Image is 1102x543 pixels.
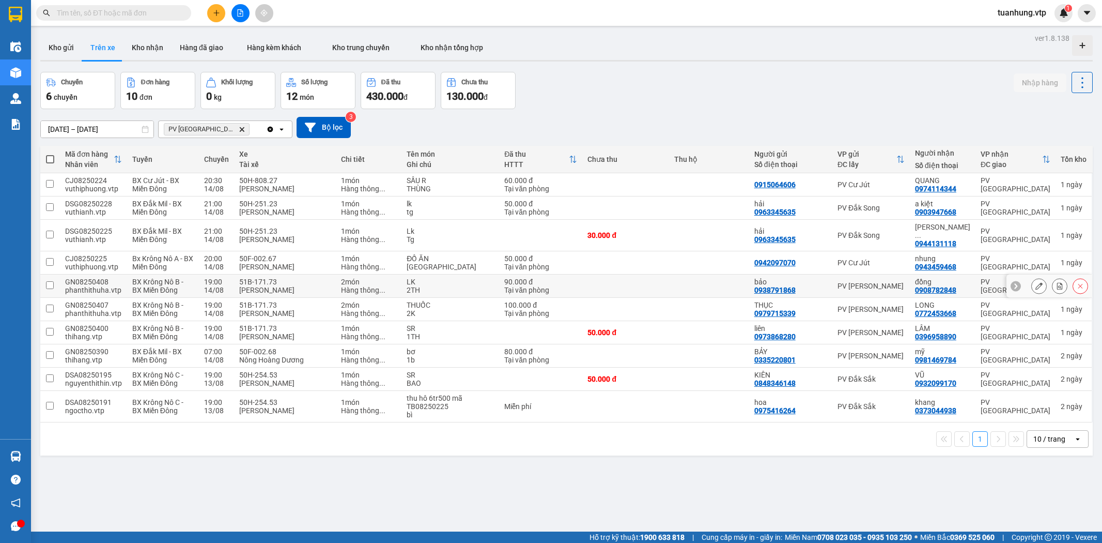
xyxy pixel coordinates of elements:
[837,204,905,212] div: PV Đắk Song
[65,254,122,263] div: CJ08250225
[65,150,114,158] div: Mã đơn hàng
[239,406,331,415] div: [PERSON_NAME]
[1065,5,1072,12] sup: 1
[915,239,956,248] div: 0944131118
[915,309,956,318] div: 0772453668
[204,200,229,208] div: 21:00
[132,200,182,216] span: BX Đắk Mil - BX Miền Đông
[915,333,956,341] div: 0396958890
[1078,4,1096,22] button: caret-down
[204,263,229,271] div: 14/08
[1061,231,1087,239] div: 1
[754,333,796,341] div: 0973868280
[204,348,229,356] div: 07:00
[126,90,137,102] span: 10
[1031,278,1047,294] div: Sửa đơn hàng
[204,155,229,163] div: Chuyến
[981,160,1042,169] div: ĐC giao
[132,254,193,271] span: Bx Krông Nô A - BX Miền Đông
[837,259,905,267] div: PV Cư Jút
[981,176,1050,193] div: PV [GEOGRAPHIC_DATA]
[754,235,796,244] div: 0963345635
[207,4,225,22] button: plus
[915,286,956,294] div: 0908782848
[915,200,970,208] div: a kiệt
[1033,434,1065,444] div: 10 / trang
[754,180,796,189] div: 0915064606
[164,123,250,135] span: PV Tân Bình, close by backspace
[504,208,577,216] div: Tại văn phòng
[123,35,172,60] button: Kho nhận
[915,371,970,379] div: VŨ
[981,150,1042,158] div: VP nhận
[346,112,356,122] sup: 3
[754,259,796,267] div: 0942097070
[213,9,220,17] span: plus
[1066,305,1082,313] span: ngày
[674,155,744,163] div: Thu hộ
[915,176,970,185] div: QUANG
[204,208,229,216] div: 14/08
[239,379,331,387] div: [PERSON_NAME]
[504,348,577,356] div: 80.000 đ
[1082,8,1092,18] span: caret-down
[379,356,385,364] span: ...
[837,402,905,411] div: PV Đắk Sắk
[407,150,494,158] div: Tên món
[281,72,355,109] button: Số lượng12món
[286,90,298,102] span: 12
[206,90,212,102] span: 0
[441,72,516,109] button: Chưa thu130.000đ
[204,333,229,341] div: 14/08
[915,263,956,271] div: 0943459468
[837,305,905,313] div: PV [PERSON_NAME]
[981,371,1050,387] div: PV [GEOGRAPHIC_DATA]
[981,200,1050,216] div: PV [GEOGRAPHIC_DATA]
[407,379,494,387] div: BAO
[252,124,253,134] input: Selected PV Tân Bình.
[266,125,274,133] svg: Clear all
[41,121,153,138] input: Select a date range.
[461,79,488,86] div: Chưa thu
[65,301,122,309] div: GN08250407
[341,379,396,387] div: Hàng thông thường
[407,286,494,294] div: 2TH
[204,371,229,379] div: 19:00
[504,402,577,411] div: Miễn phí
[332,43,390,52] span: Kho trung chuyển
[132,371,183,387] span: BX Krông Nô C - BX Miền Đông
[239,254,331,263] div: 50F-002.67
[10,67,21,78] img: warehouse-icon
[915,149,970,157] div: Người nhận
[504,278,577,286] div: 90.000 đ
[403,93,408,101] span: đ
[10,119,21,130] img: solution-icon
[65,278,122,286] div: GN08250408
[981,254,1050,271] div: PV [GEOGRAPHIC_DATA]
[379,379,385,387] span: ...
[1066,375,1082,383] span: ngày
[754,371,827,379] div: KIÊN
[504,185,577,193] div: Tại văn phòng
[1061,305,1087,313] div: 1
[407,263,494,271] div: TX
[204,278,229,286] div: 19:00
[837,160,896,169] div: ĐC lấy
[301,79,328,86] div: Số lượng
[237,9,244,17] span: file-add
[65,200,122,208] div: DSG08250228
[200,72,275,109] button: Khối lượng0kg
[1061,180,1087,189] div: 1
[379,263,385,271] span: ...
[1061,155,1087,163] div: Tồn kho
[341,324,396,333] div: 1 món
[499,146,582,173] th: Toggle SortBy
[407,185,494,193] div: THÙNG
[239,356,331,364] div: Nông Hoàng Dương
[981,301,1050,318] div: PV [GEOGRAPHIC_DATA]
[1066,204,1082,212] span: ngày
[10,93,21,104] img: warehouse-icon
[172,35,231,60] button: Hàng đã giao
[239,309,331,318] div: [PERSON_NAME]
[915,161,970,170] div: Số điện thoại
